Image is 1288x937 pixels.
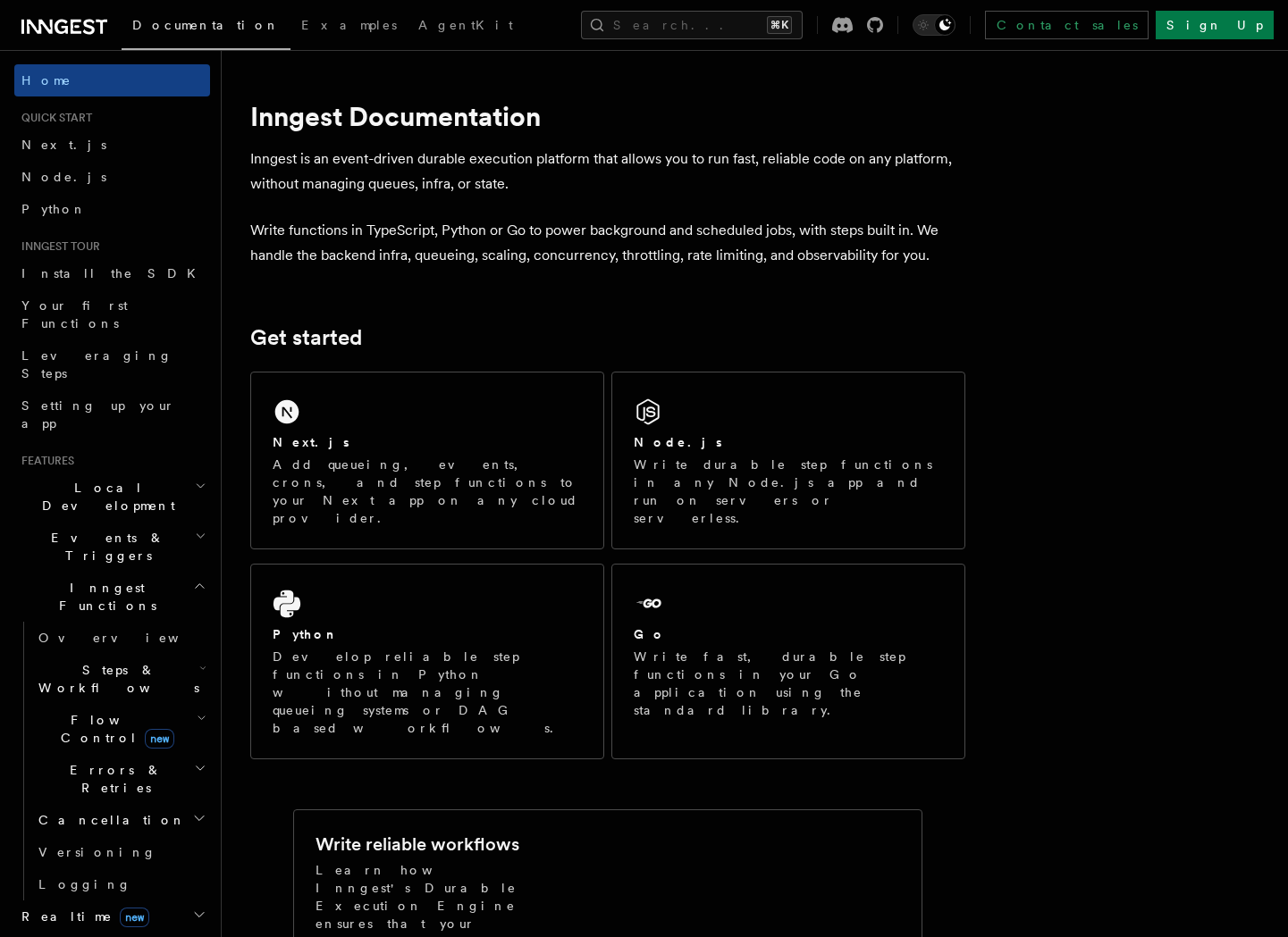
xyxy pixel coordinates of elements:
[122,5,290,50] a: Documentation
[14,389,210,439] a: Setting up your app
[1156,11,1274,39] a: Sign Up
[38,631,223,645] span: Overview
[611,564,965,759] a: GoWrite fast, durable step functions in your Go application using the standard library.
[985,11,1149,39] a: Contact sales
[14,64,210,96] a: Home
[14,900,210,933] button: Realtimenew
[634,625,666,643] h2: Go
[31,704,210,754] button: Flow Controlnew
[14,454,74,468] span: Features
[316,832,519,857] h2: Write reliable workflows
[290,5,408,48] a: Examples
[250,564,604,759] a: PythonDevelop reliable step functions in Python without managing queueing systems or DAG based wo...
[31,761,194,797] span: Errors & Retries
[21,348,173,381] span: Leveraging Steps
[31,811,186,829] span: Cancellation
[21,266,206,280] span: Install the SDK
[14,622,210,900] div: Inngest Functions
[301,18,397,32] span: Examples
[21,298,128,330] span: Your first Functions
[14,289,210,339] a: Your first Functions
[31,654,210,704] button: Steps & Workflows
[31,836,210,868] a: Versioning
[14,529,195,565] span: Events & Triggers
[634,648,943,719] p: Write fast, durable step functions in your Go application using the standard library.
[21,71,72,89] span: Home
[14,161,210,193] a: Node.js
[145,729,174,749] span: new
[611,372,965,549] a: Node.jsWrite durable step functions in any Node.js app and run on servers or serverless.
[21,202,87,216] span: Python
[14,908,149,925] span: Realtime
[21,398,175,431] span: Setting up your app
[14,572,210,622] button: Inngest Functions
[273,625,339,643] h2: Python
[31,754,210,804] button: Errors & Retries
[408,5,524,48] a: AgentKit
[273,456,582,527] p: Add queueing, events, crons, and step functions to your Next app on any cloud provider.
[31,868,210,900] a: Logging
[31,804,210,836] button: Cancellation
[14,479,195,515] span: Local Development
[132,18,280,32] span: Documentation
[250,100,965,132] h1: Inngest Documentation
[21,170,106,184] span: Node.js
[14,111,92,125] span: Quick start
[634,433,722,451] h2: Node.js
[38,877,131,891] span: Logging
[21,138,106,152] span: Next.js
[31,622,210,654] a: Overview
[14,239,100,254] span: Inngest tour
[913,14,955,36] button: Toggle dark mode
[120,908,149,927] span: new
[250,372,604,549] a: Next.jsAdd queueing, events, crons, and step functions to your Next app on any cloud provider.
[273,648,582,737] p: Develop reliable step functions in Python without managing queueing systems or DAG based workflows.
[31,711,197,747] span: Flow Control
[14,472,210,522] button: Local Development
[14,339,210,389] a: Leveraging Steps
[767,16,792,34] kbd: ⌘K
[581,11,803,39] button: Search...⌘K
[38,845,156,859] span: Versioning
[14,129,210,161] a: Next.js
[14,579,193,615] span: Inngest Functions
[250,146,965,197] p: Inngest is an event-driven durable execution platform that allows you to run fast, reliable code ...
[634,456,943,527] p: Write durable step functions in any Node.js app and run on servers or serverless.
[250,325,362,350] a: Get started
[250,218,965,268] p: Write functions in TypeScript, Python or Go to power background and scheduled jobs, with steps bu...
[14,522,210,572] button: Events & Triggers
[31,661,199,697] span: Steps & Workflows
[418,18,513,32] span: AgentKit
[14,257,210,289] a: Install the SDK
[14,193,210,225] a: Python
[273,433,349,451] h2: Next.js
